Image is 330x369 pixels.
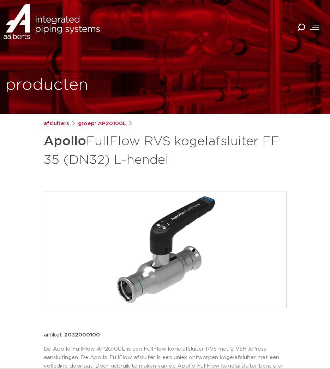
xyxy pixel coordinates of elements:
h1: FullFlow RVS kogelafsluiter FF 35 (DN32) L-hendel [44,131,287,169]
a: groep: AP20100L [78,119,126,128]
strong: Apollo [44,135,86,148]
a: afsluiters [44,119,69,128]
p: artikel: 2032000100 [44,331,100,339]
h1: producten [5,74,88,96]
img: Product Image for Apollo FullFlow RVS kogelafsluiter FF 35 (DN32) L-hendel [44,192,286,308]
